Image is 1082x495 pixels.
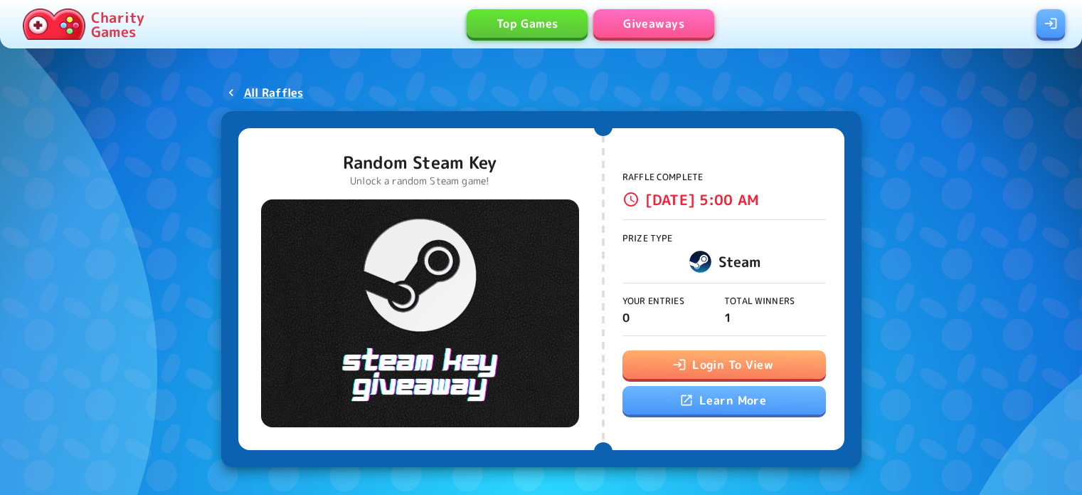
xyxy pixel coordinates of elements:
[244,84,304,101] p: All Raffles
[622,386,826,415] a: Learn More
[718,250,761,273] h6: Steam
[261,199,579,427] img: Random Steam Key
[593,9,714,38] a: Giveaways
[724,295,795,307] span: Total Winners
[467,9,588,38] a: Top Games
[343,151,497,174] p: Random Steam Key
[343,174,497,188] p: Unlock a random Steam game!
[17,6,150,43] a: Charity Games
[221,80,309,105] a: All Raffles
[622,350,826,379] button: Login To View
[622,309,724,326] p: 0
[91,10,144,38] p: Charity Games
[622,232,673,244] span: Prize Type
[622,295,684,307] span: Your Entries
[645,188,759,211] p: [DATE] 5:00 AM
[724,309,826,326] p: 1
[23,9,85,40] img: Charity.Games
[622,171,703,183] span: Raffle Complete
